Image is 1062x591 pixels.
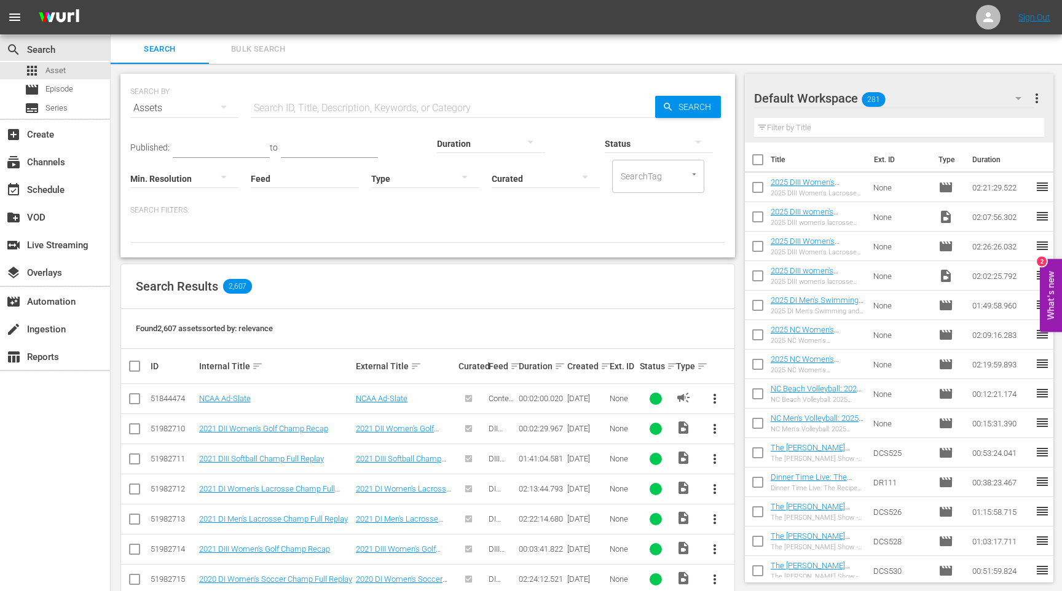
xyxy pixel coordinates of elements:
[45,102,68,114] span: Series
[356,359,455,374] div: External Title
[1035,179,1050,194] span: reorder
[771,425,864,433] div: NC Men's Volleyball: 2025 Selection Show
[700,474,730,504] button: more_vert
[771,443,850,498] a: The [PERSON_NAME] Show - Vegas Diaries: Restaurants, Room Service, and [PERSON_NAME] with [PERSON...
[771,295,863,314] a: 2025 DI Men's Swimming and Diving Championship
[754,81,1033,115] div: Default Workspace
[45,65,66,77] span: Asset
[771,354,854,373] a: 2025 NC Women's Gymnastics Semifinal 1
[967,291,1035,320] td: 01:49:58.960
[967,497,1035,526] td: 01:15:58.715
[771,207,852,244] a: 2025 DIII women's lacrosse semifinal: Gettysburg vs. Tufts full replay
[567,454,606,463] div: [DATE]
[199,424,328,433] a: 2021 DII Women's Golf Champ Recap
[1035,297,1050,312] span: reorder
[519,454,564,463] div: 01:41:04.581
[938,298,953,313] span: Episode
[6,127,21,142] span: Create
[771,384,862,402] a: NC Beach Volleyball: 2025 Selection Show
[45,83,73,95] span: Episode
[700,504,730,534] button: more_vert
[771,219,864,227] div: 2025 DIII women's lacrosse semifinal: Gettysburg vs. Tufts full replay
[519,514,564,523] div: 02:22:14.680
[1040,259,1062,332] button: Open Feedback Widget
[610,454,636,463] div: None
[458,361,485,371] div: Curated
[151,514,195,523] div: 51982713
[489,544,513,572] span: DIII Women's Golf
[868,232,934,261] td: None
[676,511,691,525] span: Video
[519,574,564,584] div: 02:24:12.521
[610,514,636,523] div: None
[6,182,21,197] span: Schedule
[938,445,953,460] span: Episode
[967,202,1035,232] td: 02:07:56.302
[519,394,564,403] div: 00:02:00.020
[771,237,841,273] a: 2025 DIII Women's Lacrosse Semifinal: [PERSON_NAME] vs. Middlebury
[199,574,352,584] a: 2020 DI Women's Soccer Champ Full Replay
[967,526,1035,556] td: 01:03:17.711
[6,155,21,170] span: Channels
[771,178,840,205] a: 2025 DIII Women's Lacrosse Semifinal: Gettysburg vs. Tufts
[489,394,514,412] span: Content
[6,265,21,280] span: Overlays
[1035,504,1050,519] span: reorder
[151,484,195,493] div: 51982712
[707,542,722,557] span: more_vert
[688,168,700,180] button: Open
[1037,257,1047,267] div: 2
[676,390,691,405] span: AD
[567,359,606,374] div: Created
[676,541,691,555] span: Video
[199,544,330,554] a: 2021 DIII Women's Golf Champ Recap
[700,384,730,413] button: more_vert
[640,359,672,374] div: Status
[151,544,195,554] div: 51982714
[868,173,934,202] td: None
[519,544,564,554] div: 00:03:41.822
[771,502,850,548] a: The [PERSON_NAME] Show - Thinking for Yourself, Tasting for Yourself with [PERSON_NAME]
[130,143,170,152] span: Published:
[868,497,934,526] td: DCS526
[29,3,88,32] img: ans4CAIJ8jUAAAAAAAAAAAAAAAAAAAAAAAAgQb4GAAAAAAAAAAAAAAAAAAAAAAAAJMjXAAAAAAAAAAAAAAAAAAAAAAAAgAT5G...
[771,514,864,522] div: The [PERSON_NAME] Show - Thinking for Yourself, Tasting for Yourself with [PERSON_NAME]
[25,101,39,115] span: Series
[868,409,934,438] td: None
[938,209,953,224] span: Video
[674,96,721,118] span: Search
[771,307,864,315] div: 2025 DI Men's Swimming and Diving Championship
[967,379,1035,409] td: 00:12:21.174
[151,574,195,584] div: 51982715
[771,413,863,432] a: NC Men's Volleyball: 2025 Selection Show
[1035,474,1050,489] span: reorder
[771,337,864,345] div: 2025 NC Women's Gymnastics Semifinal 2
[610,484,636,493] div: None
[1035,386,1050,401] span: reorder
[868,202,934,232] td: None
[868,468,934,497] td: DR111
[967,409,1035,438] td: 00:15:31.390
[519,424,564,433] div: 00:02:29.967
[610,394,636,403] div: None
[862,87,885,112] span: 281
[771,455,864,463] div: The [PERSON_NAME] Show - Vegas Diaries: Restaurants, Room Service, and [PERSON_NAME] with [PERSON...
[771,325,854,343] a: 2025 NC Women's Gymnastics Semifinal 2
[567,514,606,523] div: [DATE]
[356,424,439,442] a: 2021 DII Women's Golf Champ Recap
[707,391,722,406] span: more_vert
[771,484,864,492] div: Dinner Time Live: The Recipes - Chilaquiles; Warm Artichoke Salad; Ants Climbing a Tree
[223,279,252,294] span: 2,607
[7,10,22,25] span: menu
[771,248,864,256] div: 2025 DIII Women's Lacrosse Semifinal: [PERSON_NAME] vs. Middlebury
[567,424,606,433] div: [DATE]
[567,574,606,584] div: [DATE]
[868,320,934,350] td: None
[771,143,867,177] th: Title
[1035,268,1050,283] span: reorder
[554,361,565,372] span: sort
[771,396,864,404] div: NC Beach Volleyball: 2025 Selection Show
[6,238,21,252] span: Live Streaming
[25,63,39,78] span: Asset
[938,416,953,431] span: Episode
